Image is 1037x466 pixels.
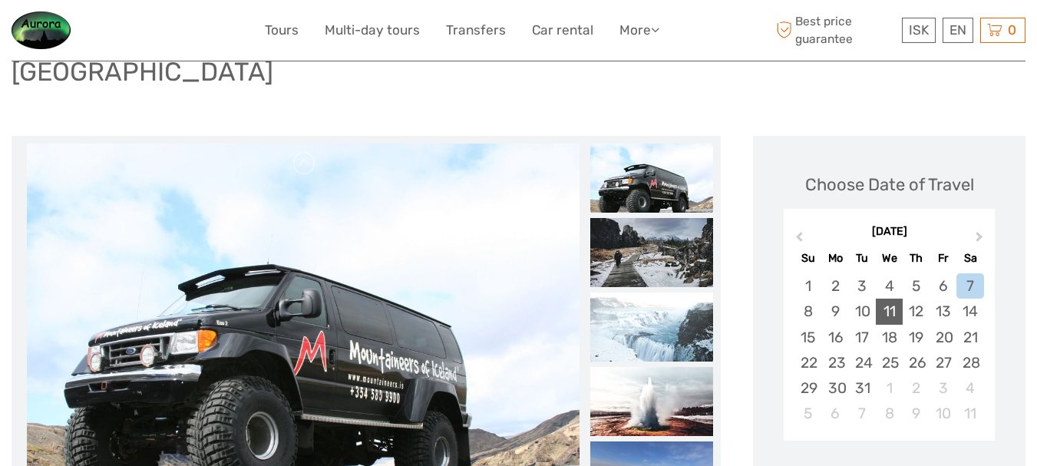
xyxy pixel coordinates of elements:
[956,299,983,324] div: Choose Saturday, March 14th, 2026
[822,273,849,299] div: Choose Monday, March 2nd, 2026
[590,292,713,362] img: f15003c3cc8f47e885b70257023623dd_slider_thumbnail.jpeg
[930,248,956,269] div: Fr
[930,350,956,375] div: Choose Friday, March 27th, 2026
[903,401,930,426] div: Choose Thursday, April 9th, 2026
[265,19,299,41] a: Tours
[930,299,956,324] div: Choose Friday, March 13th, 2026
[930,273,956,299] div: Choose Friday, March 6th, 2026
[849,375,876,401] div: Choose Tuesday, March 31st, 2026
[876,375,903,401] div: Choose Wednesday, April 1st, 2026
[903,325,930,350] div: Choose Thursday, March 19th, 2026
[849,299,876,324] div: Choose Tuesday, March 10th, 2026
[822,401,849,426] div: Choose Monday, April 6th, 2026
[849,248,876,269] div: Tu
[849,325,876,350] div: Choose Tuesday, March 17th, 2026
[930,325,956,350] div: Choose Friday, March 20th, 2026
[794,375,821,401] div: Choose Sunday, March 29th, 2026
[805,173,974,197] div: Choose Date of Travel
[785,228,810,253] button: Previous Month
[177,24,195,42] button: Open LiveChat chat widget
[619,19,659,41] a: More
[930,375,956,401] div: Choose Friday, April 3rd, 2026
[822,375,849,401] div: Choose Monday, March 30th, 2026
[794,401,821,426] div: Choose Sunday, April 5th, 2026
[876,299,903,324] div: Choose Wednesday, March 11th, 2026
[903,273,930,299] div: Choose Thursday, March 5th, 2026
[822,299,849,324] div: Choose Monday, March 9th, 2026
[909,22,929,38] span: ISK
[21,27,173,39] p: We're away right now. Please check back later!
[788,273,989,426] div: month 2026-03
[903,350,930,375] div: Choose Thursday, March 26th, 2026
[876,325,903,350] div: Choose Wednesday, March 18th, 2026
[794,248,821,269] div: Su
[822,325,849,350] div: Choose Monday, March 16th, 2026
[794,350,821,375] div: Choose Sunday, March 22nd, 2026
[969,228,993,253] button: Next Month
[446,19,506,41] a: Transfers
[794,273,821,299] div: Choose Sunday, March 1st, 2026
[903,248,930,269] div: Th
[590,367,713,436] img: d20006cff51242719c6f2951424a6da4_slider_thumbnail.jpeg
[325,19,420,41] a: Multi-day tours
[903,375,930,401] div: Choose Thursday, April 2nd, 2026
[849,350,876,375] div: Choose Tuesday, March 24th, 2026
[1006,22,1019,38] span: 0
[590,144,713,213] img: 5909776347d8488e9d87be5bfd9784d2_slider_thumbnail.jpeg
[822,350,849,375] div: Choose Monday, March 23rd, 2026
[956,401,983,426] div: Choose Saturday, April 11th, 2026
[12,12,71,49] img: Guesthouse information
[956,325,983,350] div: Choose Saturday, March 21st, 2026
[590,218,713,287] img: f4ee769743ea48a6ad0ab2d038370ecb_slider_thumbnail.jpeg
[956,350,983,375] div: Choose Saturday, March 28th, 2026
[956,273,983,299] div: Choose Saturday, March 7th, 2026
[876,273,903,299] div: Choose Wednesday, March 4th, 2026
[956,248,983,269] div: Sa
[849,273,876,299] div: Choose Tuesday, March 3rd, 2026
[822,248,849,269] div: Mo
[849,401,876,426] div: Choose Tuesday, April 7th, 2026
[794,325,821,350] div: Choose Sunday, March 15th, 2026
[532,19,593,41] a: Car rental
[794,299,821,324] div: Choose Sunday, March 8th, 2026
[772,13,898,47] span: Best price guarantee
[876,248,903,269] div: We
[876,350,903,375] div: Choose Wednesday, March 25th, 2026
[930,401,956,426] div: Choose Friday, April 10th, 2026
[784,224,995,240] div: [DATE]
[943,18,973,43] div: EN
[903,299,930,324] div: Choose Thursday, March 12th, 2026
[956,375,983,401] div: Choose Saturday, April 4th, 2026
[876,401,903,426] div: Choose Wednesday, April 8th, 2026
